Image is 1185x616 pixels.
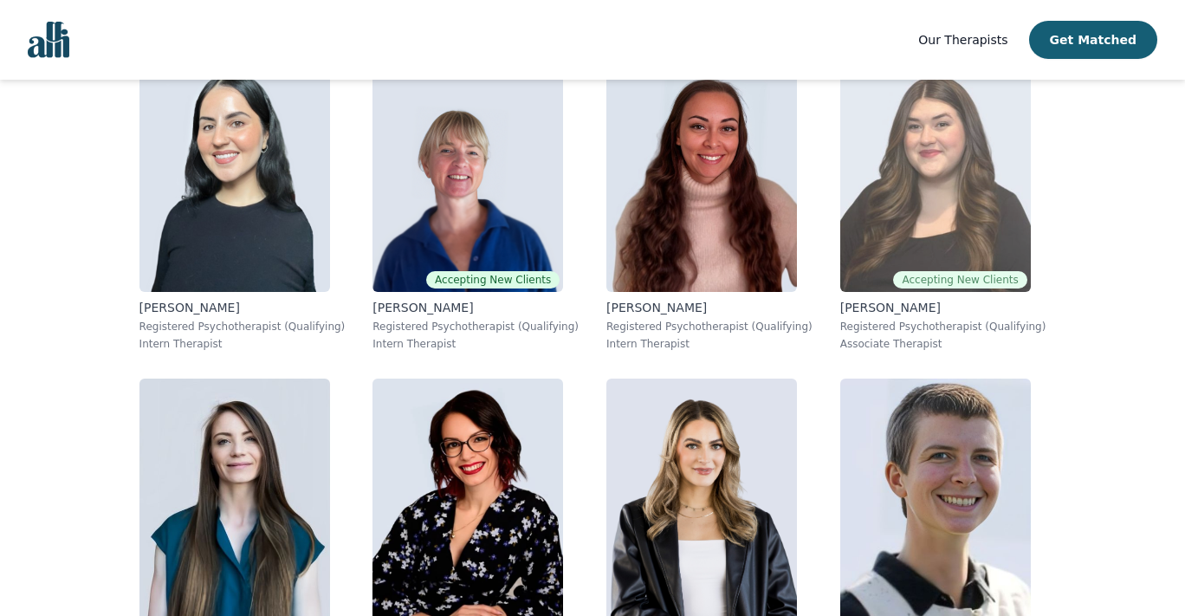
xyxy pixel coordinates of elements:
[606,320,813,334] p: Registered Psychotherapist (Qualifying)
[1029,21,1157,59] button: Get Matched
[126,29,359,365] a: Ayah_El-husseini[PERSON_NAME]Registered Psychotherapist (Qualifying)Intern Therapist
[606,337,813,351] p: Intern Therapist
[840,320,1046,334] p: Registered Psychotherapist (Qualifying)
[372,42,563,292] img: Heather_Barker
[893,271,1026,289] span: Accepting New Clients
[918,29,1007,50] a: Our Therapists
[372,320,579,334] p: Registered Psychotherapist (Qualifying)
[139,337,346,351] p: Intern Therapist
[840,299,1046,316] p: [PERSON_NAME]
[426,271,560,289] span: Accepting New Clients
[840,337,1046,351] p: Associate Therapist
[826,29,1060,365] a: Olivia_SnowAccepting New Clients[PERSON_NAME]Registered Psychotherapist (Qualifying)Associate The...
[840,42,1031,292] img: Olivia_Snow
[606,42,797,292] img: Marina_King
[918,33,1007,47] span: Our Therapists
[139,299,346,316] p: [PERSON_NAME]
[139,42,330,292] img: Ayah_El-husseini
[372,299,579,316] p: [PERSON_NAME]
[592,29,826,365] a: Marina_King[PERSON_NAME]Registered Psychotherapist (Qualifying)Intern Therapist
[359,29,592,365] a: Heather_BarkerAccepting New Clients[PERSON_NAME]Registered Psychotherapist (Qualifying)Intern The...
[606,299,813,316] p: [PERSON_NAME]
[372,337,579,351] p: Intern Therapist
[139,320,346,334] p: Registered Psychotherapist (Qualifying)
[28,22,69,58] img: alli logo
